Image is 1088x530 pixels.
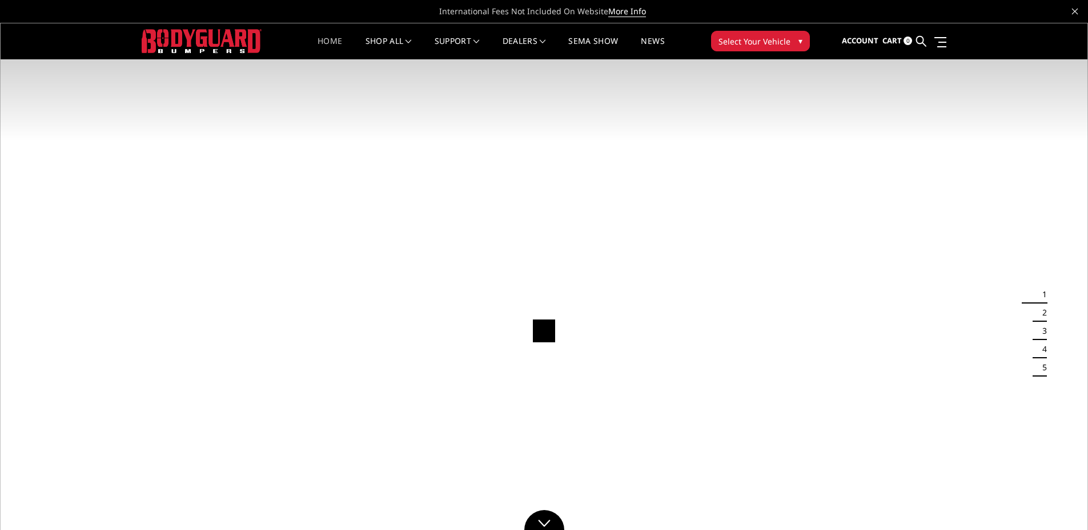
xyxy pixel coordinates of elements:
span: 0 [904,37,912,45]
button: Select Your Vehicle [711,31,810,51]
a: Home [318,37,342,59]
span: Cart [882,35,902,46]
a: Support [435,37,480,59]
button: 1 of 5 [1035,285,1047,304]
a: Account [842,26,878,56]
a: Dealers [503,37,546,59]
button: 5 of 5 [1035,358,1047,377]
span: Account [842,35,878,46]
button: 2 of 5 [1035,304,1047,322]
span: Select Your Vehicle [718,35,790,47]
a: SEMA Show [568,37,618,59]
button: 4 of 5 [1035,340,1047,358]
a: Cart 0 [882,26,912,56]
a: News [641,37,664,59]
a: More Info [608,6,646,17]
span: ▾ [798,35,802,47]
a: Click to Down [524,510,564,530]
img: BODYGUARD BUMPERS [142,29,262,52]
button: 3 of 5 [1035,322,1047,340]
a: shop all [366,37,412,59]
